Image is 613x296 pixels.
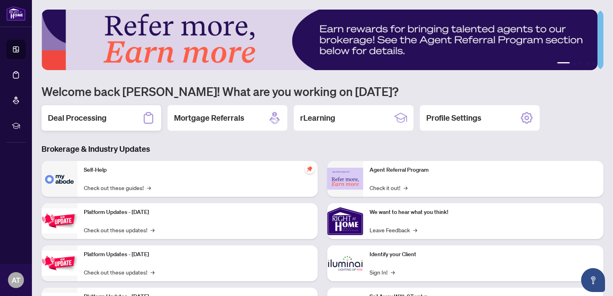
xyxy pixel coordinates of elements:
button: 4 [586,62,589,65]
h2: Profile Settings [426,112,481,123]
h2: rLearning [300,112,335,123]
a: Check out these guides!→ [84,183,151,192]
span: → [147,183,151,192]
a: Check out these updates!→ [84,268,154,276]
p: Agent Referral Program [370,166,597,174]
span: → [391,268,395,276]
button: 5 [592,62,595,65]
span: → [150,225,154,234]
img: Platform Updates - July 21, 2025 [42,208,77,233]
p: Self-Help [84,166,311,174]
p: Platform Updates - [DATE] [84,208,311,217]
span: → [413,225,417,234]
a: Check it out!→ [370,183,407,192]
img: Identify your Client [327,245,363,281]
button: Open asap [581,268,605,292]
span: → [150,268,154,276]
h3: Brokerage & Industry Updates [42,143,603,155]
img: logo [6,6,26,21]
span: pushpin [305,164,314,174]
p: Identify your Client [370,250,597,259]
button: 2 [573,62,576,65]
h1: Welcome back [PERSON_NAME]! What are you working on [DATE]? [42,84,603,99]
p: We want to hear what you think! [370,208,597,217]
h2: Mortgage Referrals [174,112,244,123]
img: Platform Updates - July 8, 2025 [42,251,77,276]
button: 1 [557,62,570,65]
button: 3 [579,62,583,65]
p: Platform Updates - [DATE] [84,250,311,259]
a: Sign In!→ [370,268,395,276]
img: Agent Referral Program [327,168,363,190]
span: → [403,183,407,192]
a: Check out these updates!→ [84,225,154,234]
img: Slide 0 [42,10,597,70]
img: Self-Help [42,161,77,197]
img: We want to hear what you think! [327,203,363,239]
h2: Deal Processing [48,112,107,123]
span: AT [12,274,20,286]
a: Leave Feedback→ [370,225,417,234]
